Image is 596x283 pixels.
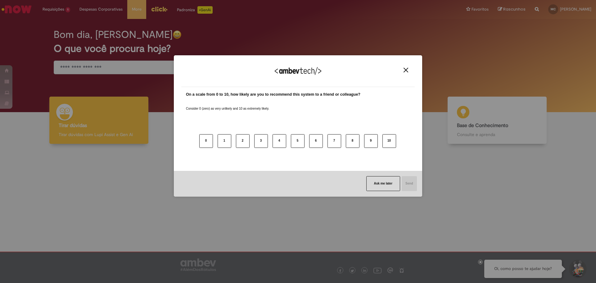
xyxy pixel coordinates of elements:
img: Close [404,68,408,72]
button: 3 [254,134,268,148]
img: Logo Ambevtech [275,67,321,75]
button: 9 [364,134,378,148]
label: On a scale from 0 to 10, how likely are you to recommend this system to a friend or colleague? [186,92,360,98]
label: Consider 0 (zero) as very unlikely and 10 as extremely likely. [186,99,269,111]
button: 2 [236,134,250,148]
button: 1 [218,134,231,148]
button: Ask me later [366,176,400,191]
button: 0 [199,134,213,148]
button: 4 [273,134,286,148]
button: 7 [327,134,341,148]
button: 5 [291,134,305,148]
button: 6 [309,134,323,148]
button: 10 [382,134,396,148]
button: Close [402,67,410,73]
button: 8 [346,134,359,148]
